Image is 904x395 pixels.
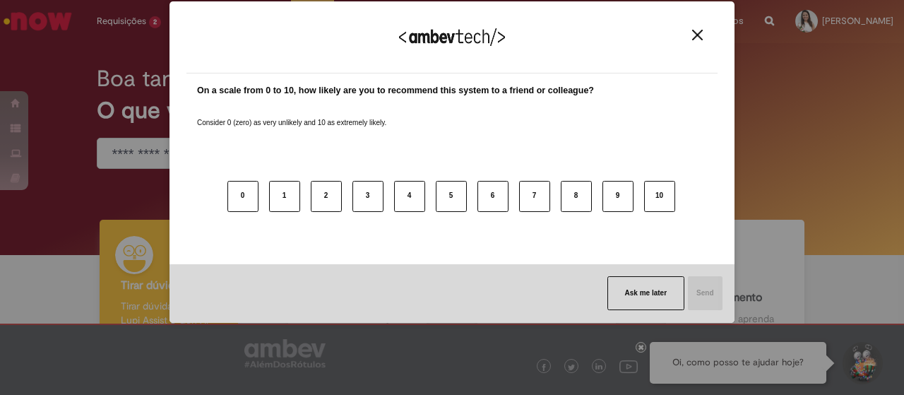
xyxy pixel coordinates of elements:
[227,181,258,212] button: 0
[602,181,634,212] button: 9
[607,276,684,310] button: Ask me later
[399,28,505,46] img: Logo Ambevtech
[197,101,386,128] label: Consider 0 (zero) as very unlikely and 10 as extremely likely.
[477,181,509,212] button: 6
[394,181,425,212] button: 4
[644,181,675,212] button: 10
[561,181,592,212] button: 8
[436,181,467,212] button: 5
[352,181,383,212] button: 3
[197,84,594,98] label: On a scale from 0 to 10, how likely are you to recommend this system to a friend or colleague?
[519,181,550,212] button: 7
[269,181,300,212] button: 1
[688,29,707,41] button: Close
[692,30,703,40] img: Close
[311,181,342,212] button: 2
